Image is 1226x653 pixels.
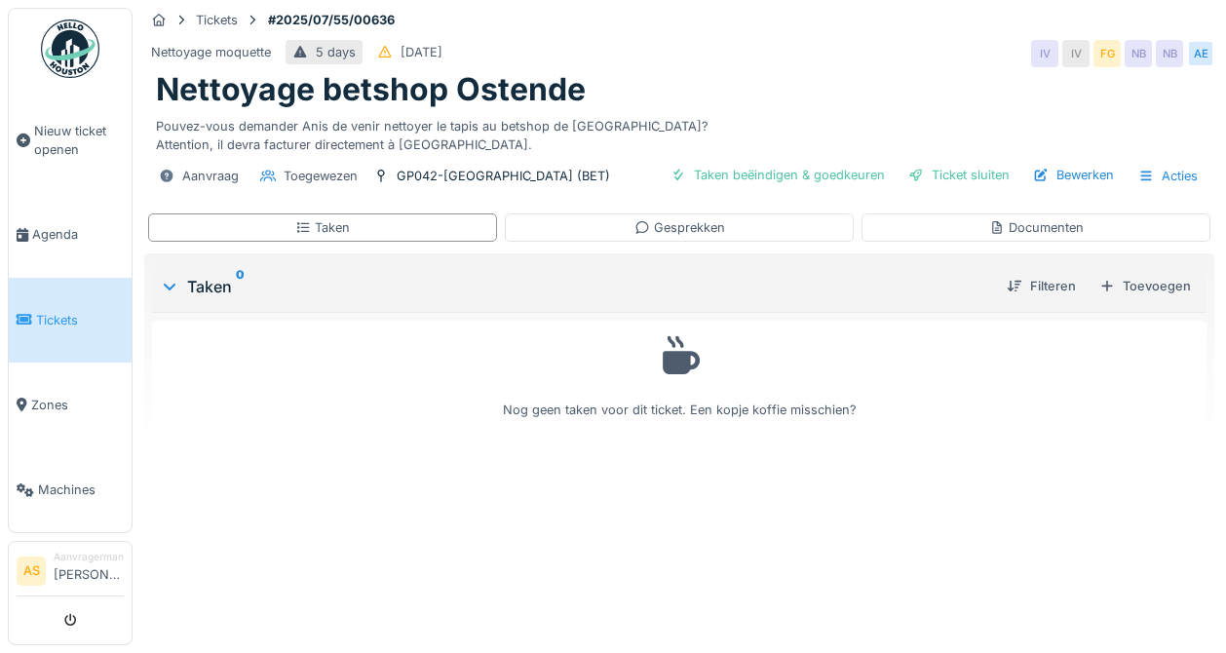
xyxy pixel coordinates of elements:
[9,447,132,532] a: Machines
[31,396,124,414] span: Zones
[634,218,725,237] div: Gesprekken
[156,109,1203,154] div: Pouvez-vous demander Anis de venir nettoyer le tapis au betshop de [GEOGRAPHIC_DATA]? Attention, ...
[151,43,271,61] div: Nettoyage moquette
[9,192,132,277] a: Agenda
[284,167,358,185] div: Toegewezen
[1092,273,1199,299] div: Toevoegen
[165,329,1194,420] div: Nog geen taken voor dit ticket. Een kopje koffie misschien?
[54,550,124,564] div: Aanvragermanager
[260,11,402,29] strong: #2025/07/55/00636
[156,71,586,108] h1: Nettoyage betshop Ostende
[1125,40,1152,67] div: NB
[1187,40,1214,67] div: AE
[17,557,46,586] li: AS
[54,550,124,592] li: [PERSON_NAME]
[1130,162,1207,190] div: Acties
[236,275,245,298] sup: 0
[397,167,610,185] div: GP042-[GEOGRAPHIC_DATA] (BET)
[401,43,442,61] div: [DATE]
[1062,40,1090,67] div: IV
[9,89,132,192] a: Nieuw ticket openen
[1093,40,1121,67] div: FG
[295,218,350,237] div: Taken
[160,275,991,298] div: Taken
[32,225,124,244] span: Agenda
[900,162,1017,188] div: Ticket sluiten
[9,363,132,447] a: Zones
[9,278,132,363] a: Tickets
[1156,40,1183,67] div: NB
[38,480,124,499] span: Machines
[989,218,1084,237] div: Documenten
[17,550,124,596] a: AS Aanvragermanager[PERSON_NAME]
[1025,162,1122,188] div: Bewerken
[182,167,239,185] div: Aanvraag
[316,43,356,61] div: 5 days
[196,11,238,29] div: Tickets
[36,311,124,329] span: Tickets
[663,162,893,188] div: Taken beëindigen & goedkeuren
[41,19,99,78] img: Badge_color-CXgf-gQk.svg
[1031,40,1058,67] div: IV
[999,273,1084,299] div: Filteren
[34,122,124,159] span: Nieuw ticket openen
